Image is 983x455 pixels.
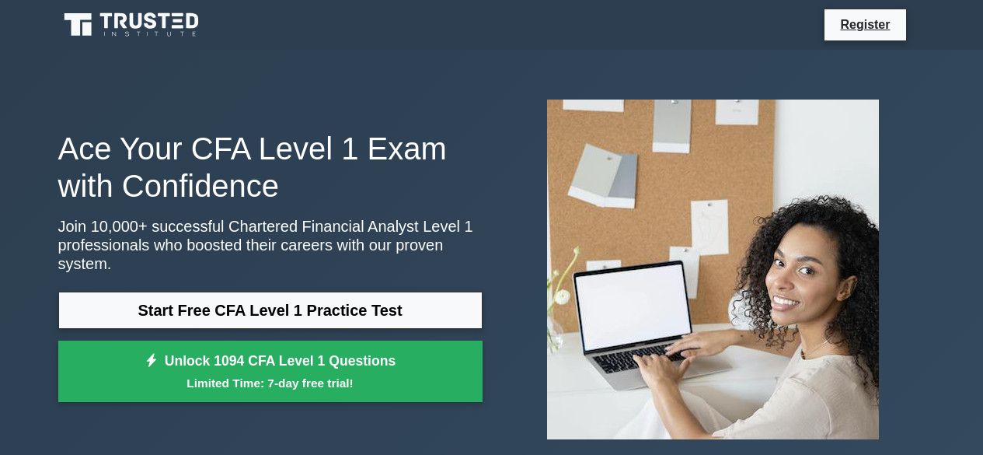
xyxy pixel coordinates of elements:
[58,217,483,273] p: Join 10,000+ successful Chartered Financial Analyst Level 1 professionals who boosted their caree...
[58,292,483,329] a: Start Free CFA Level 1 Practice Test
[58,341,483,403] a: Unlock 1094 CFA Level 1 QuestionsLimited Time: 7-day free trial!
[831,15,899,34] a: Register
[58,130,483,205] h1: Ace Your CFA Level 1 Exam with Confidence
[78,374,463,392] small: Limited Time: 7-day free trial!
